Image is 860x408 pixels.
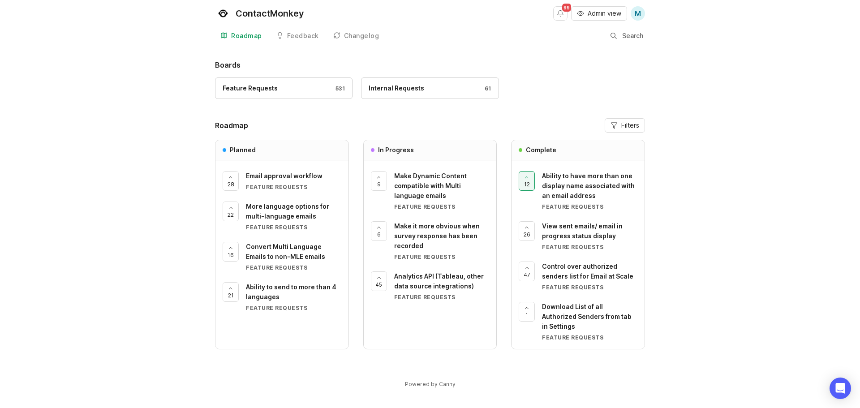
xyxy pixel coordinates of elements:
div: Feature Requests [394,293,490,301]
button: 21 [223,282,239,302]
h3: Planned [230,146,256,155]
span: 26 [524,231,530,238]
span: 16 [228,251,234,259]
h3: In Progress [378,146,414,155]
span: Make Dynamic Content compatible with Multi language emails [394,172,467,199]
div: 61 [480,85,491,92]
a: View sent emails/ email in progress status displayFeature Requests [542,221,637,251]
div: Feature Requests [542,283,637,291]
div: Feature Requests [246,183,341,191]
span: 22 [228,211,234,219]
button: 16 [223,242,239,262]
div: Internal Requests [369,83,424,93]
div: Feedback [287,33,319,39]
a: Feature Requests531 [215,77,353,99]
a: Email approval workflowFeature Requests [246,171,341,191]
h2: Roadmap [215,120,248,131]
a: Control over authorized senders list for Email at ScaleFeature Requests [542,262,637,291]
a: Make it more obvious when survey response has been recordedFeature Requests [394,221,490,261]
a: Convert Multi Language Emails to non-MLE emailsFeature Requests [246,242,341,271]
a: Roadmap [215,27,267,45]
span: Control over authorized senders list for Email at Scale [542,262,633,280]
h3: Complete [526,146,556,155]
span: 12 [524,180,530,188]
span: 21 [228,292,234,299]
a: Download List of all Authorized Senders from tab in SettingsFeature Requests [542,302,637,341]
span: 9 [377,180,381,188]
button: 12 [519,171,535,191]
span: Analytics API (Tableau, other data source integrations) [394,272,484,290]
button: Admin view [571,6,627,21]
span: Filters [621,121,639,130]
button: M [631,6,645,21]
button: 22 [223,202,239,221]
span: More language options for multi-language emails [246,202,329,220]
span: 47 [524,271,530,279]
button: Notifications [553,6,568,21]
div: Feature Requests [246,304,341,312]
span: 6 [377,231,381,238]
span: View sent emails/ email in progress status display [542,222,623,240]
a: More language options for multi-language emailsFeature Requests [246,202,341,231]
span: Download List of all Authorized Senders from tab in Settings [542,303,632,330]
span: 28 [228,180,234,188]
div: 531 [331,85,345,92]
a: Changelog [328,27,385,45]
a: Ability to have more than one display name associated with an email addressFeature Requests [542,171,637,210]
div: Feature Requests [542,243,637,251]
div: Feature Requests [223,83,278,93]
div: Roadmap [231,33,262,39]
div: Feature Requests [542,203,637,210]
div: Feature Requests [542,334,637,341]
span: M [635,8,641,19]
button: 26 [519,221,535,241]
div: Open Intercom Messenger [830,378,851,399]
span: 1 [525,311,528,319]
span: Ability to have more than one display name associated with an email address [542,172,635,199]
div: Changelog [344,33,379,39]
button: 28 [223,171,239,191]
span: Ability to send to more than 4 languages [246,283,336,301]
a: Analytics API (Tableau, other data source integrations)Feature Requests [394,271,490,301]
button: Filters [605,118,645,133]
span: Make it more obvious when survey response has been recorded [394,222,480,249]
div: Feature Requests [394,203,490,210]
span: Email approval workflow [246,172,322,180]
button: 47 [519,262,535,281]
span: 45 [375,281,382,288]
a: Make Dynamic Content compatible with Multi language emailsFeature Requests [394,171,490,210]
button: 45 [371,271,387,291]
a: Powered by Canny [404,379,457,389]
h1: Boards [215,60,645,70]
span: Convert Multi Language Emails to non-MLE emails [246,243,325,260]
span: 99 [562,4,571,12]
div: ContactMonkey [236,9,304,18]
a: Internal Requests61 [361,77,499,99]
div: Feature Requests [246,223,341,231]
div: Feature Requests [246,264,341,271]
button: 6 [371,221,387,241]
button: 9 [371,171,387,191]
div: Feature Requests [394,253,490,261]
a: Feedback [271,27,324,45]
img: ContactMonkey logo [215,5,231,21]
button: 1 [519,302,535,322]
span: Admin view [588,9,621,18]
a: Ability to send to more than 4 languagesFeature Requests [246,282,341,312]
